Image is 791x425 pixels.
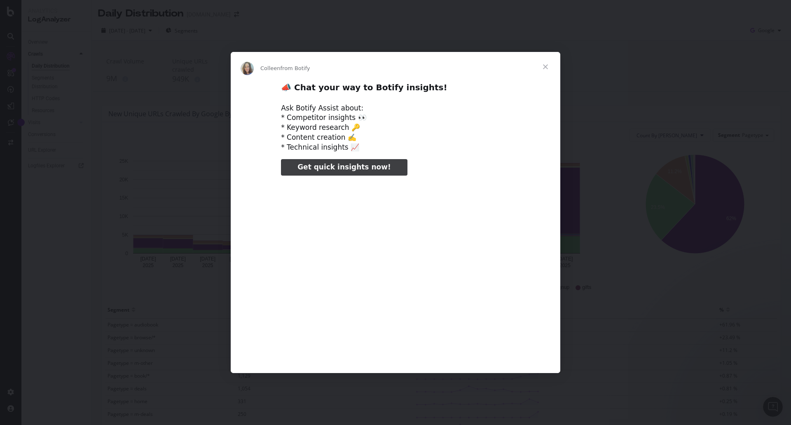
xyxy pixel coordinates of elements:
[531,52,560,82] span: Close
[224,183,567,355] video: Play video
[260,65,281,71] span: Colleen
[281,159,407,176] a: Get quick insights now!
[281,103,510,153] div: Ask Botify Assist about: * Competitor insights 👀 * Keyword research 🔑 * Content creation ✍️ * Tec...
[281,65,310,71] span: from Botify
[241,62,254,75] img: Profile image for Colleen
[281,82,510,97] h2: 📣 Chat your way to Botify insights!
[297,163,391,171] span: Get quick insights now!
